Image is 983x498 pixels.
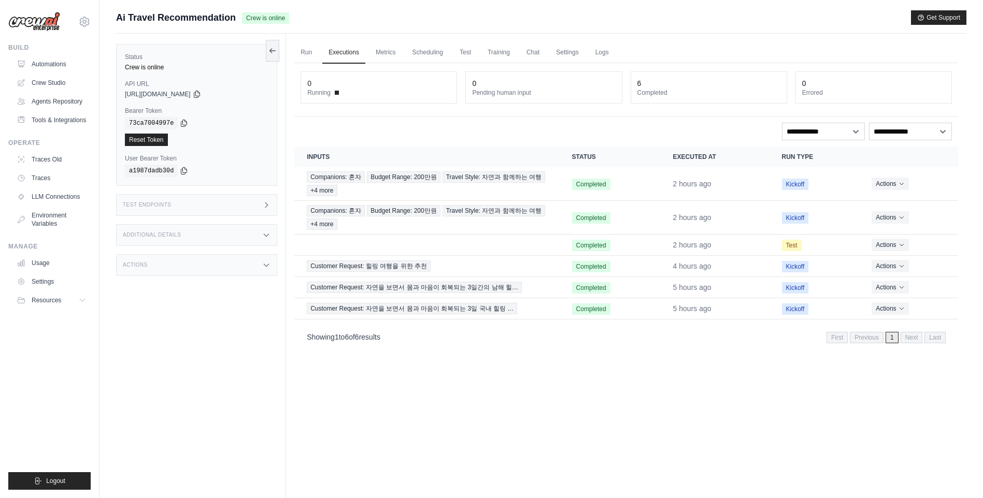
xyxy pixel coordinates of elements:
[872,302,908,315] button: Actions for execution
[125,53,268,61] label: Status
[673,180,711,188] time: September 29, 2025 at 16:02 GMT+9
[673,213,711,222] time: September 29, 2025 at 15:59 GMT+9
[560,147,661,167] th: Status
[802,89,945,97] dt: Errored
[307,282,522,293] span: Customer Request: 자연을 보면서 몸과 마음이 회복되는 3일간의 남해 힐…
[872,211,908,224] button: Actions for execution
[125,165,178,177] code: a1987dadb30d
[8,139,91,147] div: Operate
[8,12,60,32] img: Logo
[802,78,806,89] div: 0
[125,90,191,98] span: [URL][DOMAIN_NAME]
[406,42,449,64] a: Scheduling
[307,260,431,272] span: Customer Request: 힐링 여행을 위한 추천
[782,179,809,190] span: Kickoff
[125,117,178,129] code: 73ca7004997e
[307,89,331,97] span: Running
[472,78,476,89] div: 0
[12,170,91,186] a: Traces
[443,171,545,183] span: Travel Style: 자연과 함께하는 여행
[8,43,91,52] div: Build
[307,171,547,196] a: View execution details for Companions
[872,178,908,190] button: Actions for execution
[307,260,547,272] a: View execution details for Customer Request
[125,134,168,146] a: Reset Token
[125,80,268,88] label: API URL
[872,260,908,272] button: Actions for execution
[307,171,365,183] span: Companions: 혼자
[12,75,91,91] a: Crew Studio
[355,333,359,341] span: 6
[572,303,610,315] span: Completed
[125,107,268,115] label: Bearer Token
[872,281,908,294] button: Actions for execution
[911,10,966,25] button: Get Support
[294,324,958,350] nav: Pagination
[32,296,61,304] span: Resources
[453,42,477,64] a: Test
[242,12,289,24] span: Crew is online
[12,93,91,110] a: Agents Repository
[307,332,380,342] p: Showing to of results
[307,205,365,216] span: Companions: 혼자
[572,282,610,294] span: Completed
[294,147,958,350] section: Crew executions table
[123,262,148,268] h3: Actions
[850,332,884,343] span: Previous
[782,261,809,272] span: Kickoff
[294,42,318,64] a: Run
[572,212,610,224] span: Completed
[782,212,809,224] span: Kickoff
[886,332,899,343] span: 1
[345,333,349,341] span: 6
[12,292,91,309] button: Resources
[307,205,547,230] a: View execution details for Companions
[673,304,711,313] time: September 29, 2025 at 13:03 GMT+9
[637,89,780,97] dt: Completed
[367,205,440,216] span: Budget Range: 200만원
[782,282,809,294] span: Kickoff
[673,283,711,291] time: September 29, 2025 at 13:04 GMT+9
[307,78,311,89] div: 0
[872,239,908,251] button: Actions for execution
[472,89,615,97] dt: Pending human input
[12,255,91,271] a: Usage
[367,171,440,183] span: Budget Range: 200만원
[307,218,337,230] span: +4 more
[125,154,268,163] label: User Bearer Token
[589,42,615,64] a: Logs
[520,42,546,64] a: Chat
[369,42,402,64] a: Metrics
[8,472,91,490] button: Logout
[550,42,585,64] a: Settings
[46,477,65,485] span: Logout
[116,10,236,25] span: Ai Travel Recommendation
[673,262,711,270] time: September 29, 2025 at 13:45 GMT+9
[8,242,91,251] div: Manage
[12,151,91,168] a: Traces Old
[294,147,559,167] th: Inputs
[307,282,547,293] a: View execution details for Customer Request
[673,241,711,249] time: September 29, 2025 at 15:55 GMT+9
[322,42,365,64] a: Executions
[901,332,923,343] span: Next
[12,188,91,205] a: LLM Connections
[924,332,946,343] span: Last
[12,207,91,232] a: Environment Variables
[307,303,547,314] a: View execution details for Customer Request
[12,273,91,290] a: Settings
[125,63,268,71] div: Crew is online
[770,147,860,167] th: Run Type
[307,185,337,196] span: +4 more
[481,42,516,64] a: Training
[572,240,610,251] span: Completed
[307,303,517,314] span: Customer Request: 자연을 보면서 몸과 마음이 회복되는 3일 국내 힐링 …
[637,78,642,89] div: 6
[335,333,339,341] span: 1
[443,205,545,216] span: Travel Style: 자연과 함께하는 여행
[782,240,802,251] span: Test
[661,147,770,167] th: Executed at
[827,332,848,343] span: First
[12,112,91,128] a: Tools & Integrations
[123,232,181,238] h3: Additional Details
